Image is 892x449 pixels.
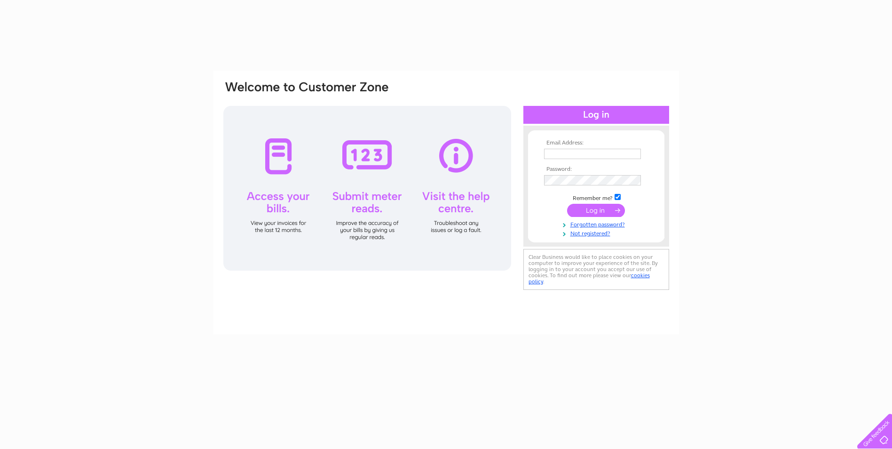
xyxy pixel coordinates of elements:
[544,219,651,228] a: Forgotten password?
[567,204,625,217] input: Submit
[542,140,651,146] th: Email Address:
[542,192,651,202] td: Remember me?
[529,272,650,285] a: cookies policy
[523,249,669,290] div: Clear Business would like to place cookies on your computer to improve your experience of the sit...
[542,166,651,173] th: Password:
[544,228,651,237] a: Not registered?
